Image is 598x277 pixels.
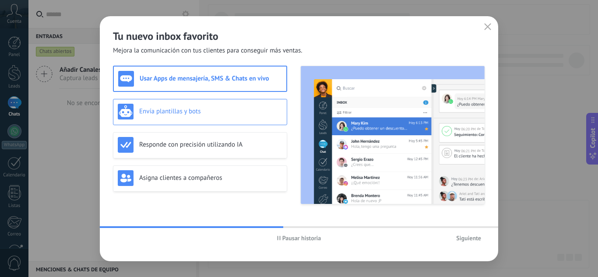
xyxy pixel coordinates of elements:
[140,74,282,83] h3: Usar Apps de mensajería, SMS & Chats en vivo
[113,29,485,43] h2: Tu nuevo inbox favorito
[452,231,485,245] button: Siguiente
[139,174,282,182] h3: Asigna clientes a compañeros
[282,235,321,241] span: Pausar historia
[139,140,282,149] h3: Responde con precisión utilizando IA
[113,46,303,55] span: Mejora la comunicación con tus clientes para conseguir más ventas.
[273,231,325,245] button: Pausar historia
[456,235,481,241] span: Siguiente
[139,107,282,116] h3: Envía plantillas y bots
